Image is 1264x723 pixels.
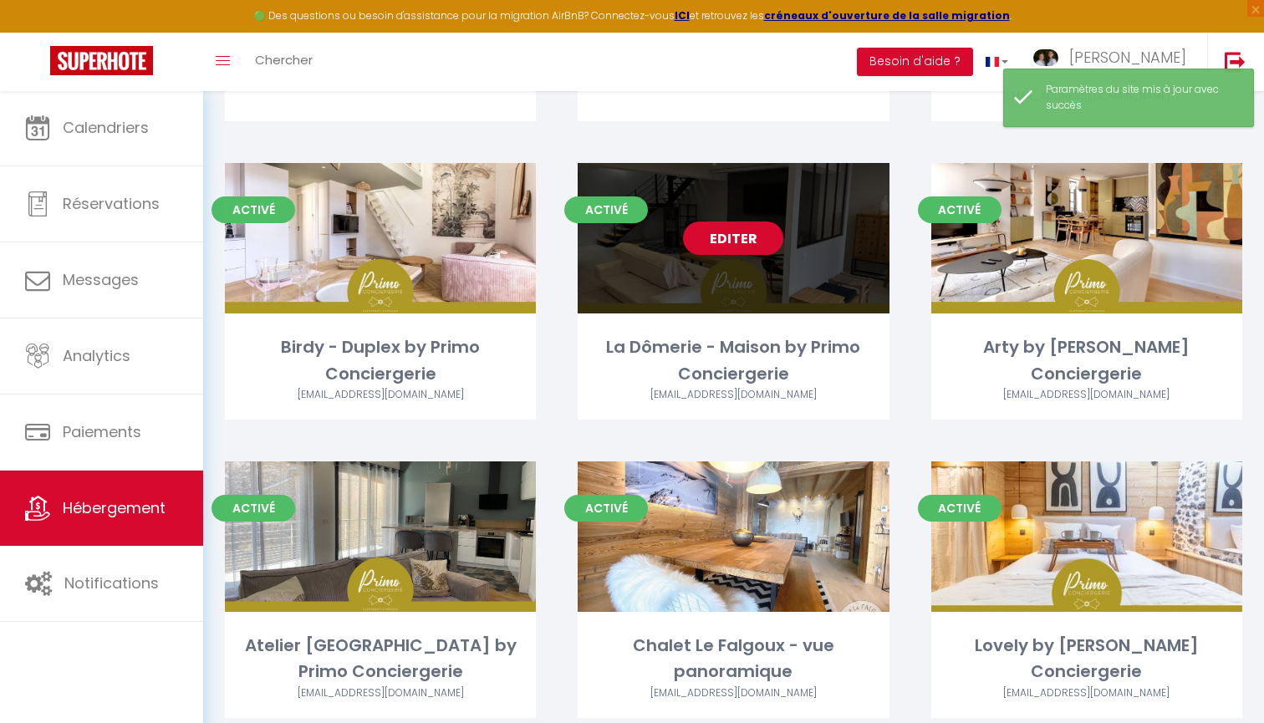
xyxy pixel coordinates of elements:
span: Activé [212,495,295,522]
a: ICI [675,8,690,23]
div: Airbnb [225,685,536,701]
span: Réservations [63,193,160,214]
span: Activé [564,196,648,223]
button: Besoin d'aide ? [857,48,973,76]
div: Lovely by [PERSON_NAME] Conciergerie [931,633,1242,685]
a: créneaux d'ouverture de la salle migration [764,8,1010,23]
div: Airbnb [578,387,889,403]
span: Analytics [63,345,130,366]
div: Paramètres du site mis à jour avec succès [1046,82,1236,114]
span: [PERSON_NAME] [1069,47,1186,68]
div: La Dômerie - Maison by Primo Conciergerie [578,334,889,387]
div: Atelier [GEOGRAPHIC_DATA] by Primo Conciergerie [225,633,536,685]
div: Birdy - Duplex by Primo Conciergerie [225,334,536,387]
span: Chercher [255,51,313,69]
span: Paiements [63,421,141,442]
span: Calendriers [63,117,149,138]
img: Super Booking [50,46,153,75]
div: Arty by [PERSON_NAME] Conciergerie [931,334,1242,387]
button: Ouvrir le widget de chat LiveChat [13,7,64,57]
a: ... [PERSON_NAME] [1021,33,1207,91]
div: Airbnb [931,89,1242,104]
span: Activé [918,196,1002,223]
div: Airbnb [578,685,889,701]
span: Activé [918,495,1002,522]
div: Chalet Le Falgoux - vue panoramique [578,633,889,685]
div: Airbnb [931,685,1242,701]
span: Hébergement [63,497,166,518]
span: Activé [212,196,295,223]
a: Chercher [242,33,325,91]
a: Editer [683,221,783,255]
img: logout [1225,51,1246,72]
span: Messages [63,269,139,290]
div: Airbnb [225,387,536,403]
img: ... [1033,49,1058,66]
span: Notifications [64,573,159,593]
span: Activé [564,495,648,522]
div: Airbnb [931,387,1242,403]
